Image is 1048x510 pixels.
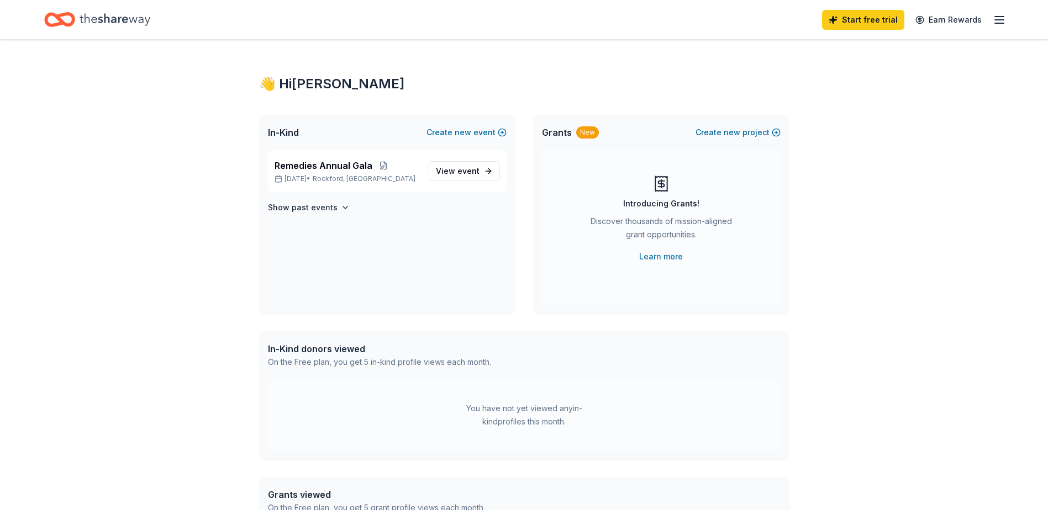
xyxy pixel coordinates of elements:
[696,126,781,139] button: Createnewproject
[623,197,699,210] div: Introducing Grants!
[268,488,485,501] div: Grants viewed
[44,7,150,33] a: Home
[268,355,491,369] div: On the Free plan, you get 5 in-kind profile views each month.
[455,402,593,428] div: You have not yet viewed any in-kind profiles this month.
[909,10,988,30] a: Earn Rewards
[268,201,350,214] button: Show past events
[724,126,740,139] span: new
[275,159,372,172] span: Remedies Annual Gala
[822,10,904,30] a: Start free trial
[576,126,599,139] div: New
[275,174,420,183] p: [DATE] •
[457,166,480,176] span: event
[426,126,507,139] button: Createnewevent
[268,342,491,355] div: In-Kind donors viewed
[268,201,338,214] h4: Show past events
[455,126,471,139] span: new
[639,250,683,263] a: Learn more
[542,126,572,139] span: Grants
[586,215,736,246] div: Discover thousands of mission-aligned grant opportunities.
[436,164,480,178] span: View
[259,75,789,93] div: 👋 Hi [PERSON_NAME]
[268,126,299,139] span: In-Kind
[313,174,415,183] span: Rockford, [GEOGRAPHIC_DATA]
[429,161,500,181] a: View event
